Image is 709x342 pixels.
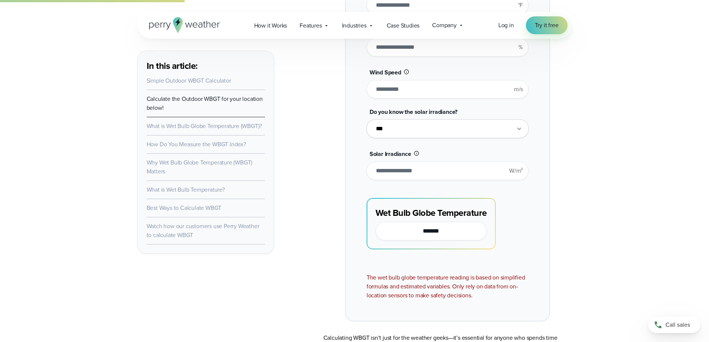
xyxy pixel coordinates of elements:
a: Simple Outdoor WBGT Calculator [147,76,231,85]
a: Call sales [648,317,700,333]
a: Log in [498,21,514,30]
a: How Do You Measure the WBGT Index? [147,140,246,148]
span: Company [432,21,457,30]
a: Case Studies [380,18,426,33]
span: Features [300,21,322,30]
a: Why Wet Bulb Globe Temperature (WBGT) Matters [147,158,253,176]
a: Watch how our customers use Perry Weather to calculate WBGT [147,222,259,239]
h3: In this article: [147,60,265,72]
a: What is Wet Bulb Globe Temperature (WBGT)? [147,122,262,130]
span: Solar Irradiance [370,150,411,158]
span: Log in [498,21,514,29]
a: Try it free [526,16,568,34]
a: Best Ways to Calculate WBGT [147,204,222,212]
a: How it Works [248,18,294,33]
span: Try it free [535,21,559,30]
a: Calculate the Outdoor WBGT for your location below! [147,95,263,112]
span: Do you know the solar irradiance? [370,108,457,116]
a: What is Wet Bulb Temperature? [147,185,225,194]
span: Case Studies [387,21,420,30]
span: Industries [342,21,367,30]
div: The wet bulb globe temperature reading is based on simplified formulas and estimated variables. O... [367,273,528,300]
span: Wind Speed [370,68,401,77]
span: Call sales [665,320,690,329]
span: How it Works [254,21,287,30]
